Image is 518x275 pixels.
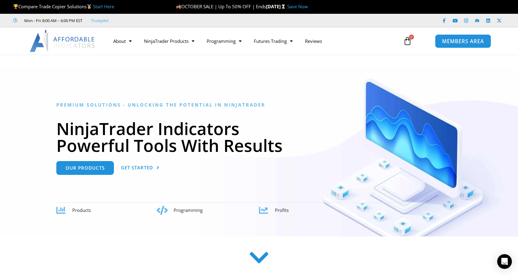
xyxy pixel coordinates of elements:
span: MEMBERS AREA [442,39,484,44]
span: OCTOBER SALE | Up To 50% OFF | Ends [176,3,266,9]
strong: [DATE] [266,3,287,9]
a: Reviews [299,34,328,48]
h6: Premium Solutions - Unlocking the Potential in NinjaTrader [56,102,462,108]
a: Trustpilot [91,17,109,24]
span: Compare Trade Copier Solutions [13,3,114,9]
img: 🍂 [176,4,181,9]
a: 0 [394,32,421,50]
span: 0 [409,35,414,40]
a: Start Here [93,3,114,9]
span: Programming [174,207,203,213]
a: Futures Trading [248,34,299,48]
span: Profits [275,207,289,213]
a: About [107,34,138,48]
nav: Menu [107,34,396,48]
img: 🏆 [13,4,18,9]
img: ⌛ [281,4,286,9]
span: Get Started [121,165,153,170]
a: Get Started [121,161,160,175]
a: NinjaTrader Products [138,34,201,48]
a: Save Now [287,3,308,9]
span: Our Products [66,166,105,170]
a: MEMBERS AREA [435,34,491,48]
img: 🥇 [87,4,92,9]
h1: NinjaTrader Indicators Powerful Tools With Results [56,120,462,154]
a: Our Products [56,161,114,175]
span: Products [72,207,91,213]
div: Open Intercom Messenger [497,254,512,269]
a: Programming [201,34,248,48]
img: LogoAI | Affordable Indicators – NinjaTrader [30,30,96,52]
span: Mon - Fri: 8:00 AM – 6:00 PM EST [23,17,82,24]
